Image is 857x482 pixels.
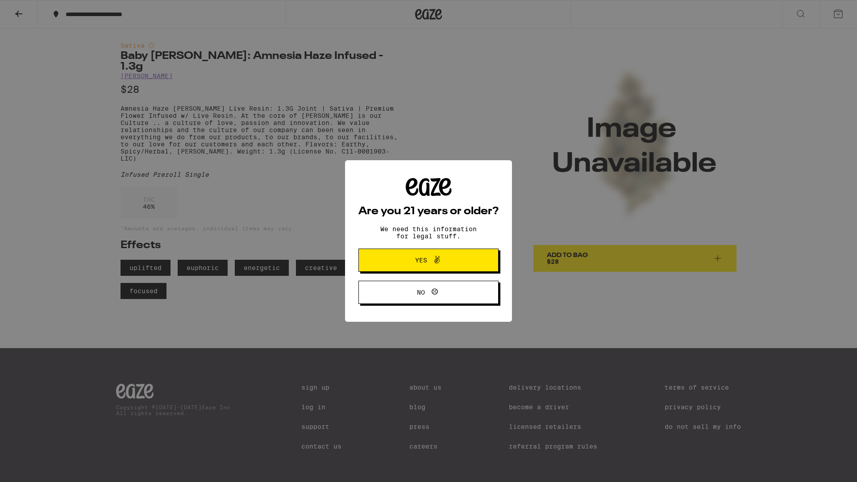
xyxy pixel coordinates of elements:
p: We need this information for legal stuff. [373,225,484,240]
button: No [358,281,499,304]
button: Yes [358,249,499,272]
span: Yes [415,257,427,263]
h2: Are you 21 years or older? [358,206,499,217]
span: No [417,289,425,295]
